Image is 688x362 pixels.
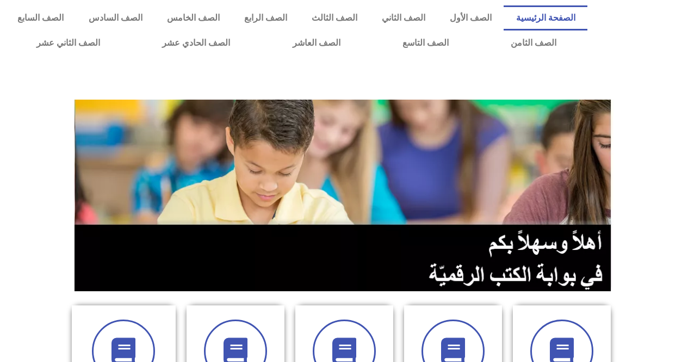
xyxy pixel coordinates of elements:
a: الصف السابع [5,5,76,30]
a: الصفحة الرئيسية [504,5,587,30]
a: الصف السادس [76,5,154,30]
a: الصف الثاني عشر [5,30,131,56]
a: الصف العاشر [262,30,371,56]
a: الصف الأول [437,5,504,30]
a: الصف الثاني [369,5,437,30]
a: الصف الخامس [154,5,232,30]
a: الصف التاسع [371,30,480,56]
a: الصف الثالث [299,5,369,30]
a: الصف الثامن [480,30,587,56]
a: الصف الحادي عشر [131,30,261,56]
a: الصف الرابع [232,5,299,30]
